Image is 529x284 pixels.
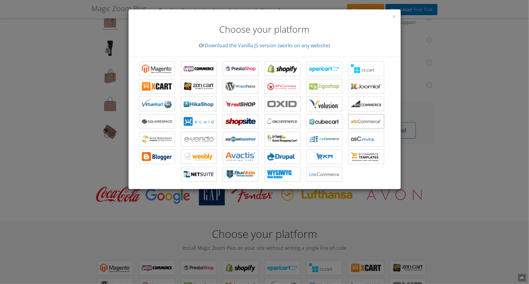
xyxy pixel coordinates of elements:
[267,99,298,109] b: Magic Zoom Plus for OXID
[142,99,172,109] b: Magic Zoom Plus for VirtueMart
[226,170,256,179] b: Magic Zoom Plus for BlueVoda
[223,149,259,164] a: Magic Zoom Plus for Avactis
[351,64,381,73] b: Magic Zoom Plus for CS-Cart
[306,97,342,111] a: Magic Zoom Plus for Volusion
[265,149,300,164] a: Magic Zoom Plus for Drupal
[348,62,384,76] a: Magic Zoom Plus for CS-Cart
[142,152,172,161] b: Magic Zoom Plus for Blogger
[351,82,381,91] b: Magic Zoom Plus for Joomla
[133,42,396,49] p: Or
[267,152,298,161] b: Magic Zoom Plus for Drupal
[309,170,340,179] b: Magic Zoom Plus for LiteCommerce
[265,167,300,182] a: Magic Zoom Plus for WYSIWYG
[226,64,256,73] b: Magic Zoom Plus for PrestaShop
[267,170,298,179] b: Magic Zoom Plus for WYSIWYG
[348,149,384,164] a: Magic Zoom Plus for ecommerce Templates
[393,13,396,20] button: Close
[306,149,342,164] a: Magic Zoom Plus for EKM
[226,82,256,91] b: Magic Zoom Plus for WordPress
[181,62,217,76] a: Magic Zoom Plus for WooCommerce
[265,79,300,94] a: Magic Zoom Plus for WP e-Commerce
[142,135,172,144] b: Magic Zoom Plus for Miva Merchant
[226,99,256,109] b: Magic Zoom Plus for redSHOP
[348,132,384,146] a: Magic Zoom Plus for osCMax
[348,79,384,94] a: Magic Zoom Plus for Joomla
[226,117,256,126] b: Magic Zoom Plus for ShopSite
[306,132,342,146] a: Magic Zoom Plus for nopCommerce
[226,135,256,144] b: Magic Zoom Plus for AspDotNetStorefront
[184,170,214,179] b: Magic Zoom Plus for NetSuite
[265,97,300,111] a: Magic Zoom Plus for OXID
[393,12,396,21] span: ×
[265,132,300,146] a: Magic Zoom Plus for GoDaddy Shopping Cart
[265,62,300,76] a: Magic Zoom Plus for Shopify
[139,114,175,129] a: Magic Zoom Plus for Squarespace
[309,117,340,126] b: Magic Zoom Plus for CubeCart
[351,135,381,144] b: Magic Zoom Plus for osCMax
[351,152,381,161] b: Magic Zoom Plus for ecommerce Templates
[267,117,298,126] b: Magic Zoom Plus for osCommerce
[181,114,217,129] a: Magic Zoom Plus for ECWID
[142,82,172,91] b: Magic Zoom Plus for X-Cart
[226,152,256,161] b: Magic Zoom Plus for Avactis
[306,167,342,182] a: Magic Zoom Plus for LiteCommerce
[142,117,172,126] b: Magic Zoom Plus for Squarespace
[181,149,217,164] a: Magic Zoom Plus for Weebly
[309,82,340,91] b: Magic Zoom Plus for Jigoshop
[309,64,340,73] b: Magic Zoom Plus for OpenCart
[223,167,259,182] a: Magic Zoom Plus for BlueVoda
[181,132,217,146] a: Magic Zoom Plus for e-vendo
[205,42,330,49] a: Download the Vanilla JS version (works on any website)
[309,152,340,161] b: Magic Zoom Plus for EKM
[184,99,214,109] b: Magic Zoom Plus for HikaShop
[351,117,381,126] b: Magic Zoom Plus for xt:Commerce
[184,82,214,91] b: Magic Zoom Plus for Zen Cart
[306,79,342,94] a: Magic Zoom Plus for Jigoshop
[348,97,384,111] a: Magic Zoom Plus for Bigcommerce
[181,97,217,111] a: Magic Zoom Plus for HikaShop
[133,23,396,36] h2: Choose your platform
[184,135,214,144] b: Magic Zoom Plus for e-vendo
[306,62,342,76] a: Magic Zoom Plus for OpenCart
[181,167,217,182] a: Magic Zoom Plus for NetSuite
[223,114,259,129] a: Magic Zoom Plus for ShopSite
[267,64,298,73] b: Magic Zoom Plus for Shopify
[267,135,298,144] b: Magic Zoom Plus for GoDaddy Shopping Cart
[351,99,381,109] b: Magic Zoom Plus for Bigcommerce
[184,117,214,126] b: Magic Zoom Plus for ECWID
[223,79,259,94] a: Magic Zoom Plus for WordPress
[181,79,217,94] a: Magic Zoom Plus for Zen Cart
[223,97,259,111] a: Magic Zoom Plus for redSHOP
[309,99,340,109] b: Magic Zoom Plus for Volusion
[184,152,214,161] b: Magic Zoom Plus for Weebly
[139,132,175,146] a: Magic Zoom Plus for Miva Merchant
[223,62,259,76] a: Magic Zoom Plus for PrestaShop
[267,82,298,91] b: Magic Zoom Plus for WP e-Commerce
[139,149,175,164] a: Magic Zoom Plus for Blogger
[306,114,342,129] a: Magic Zoom Plus for CubeCart
[265,114,300,129] a: Magic Zoom Plus for osCommerce
[184,64,214,73] b: Magic Zoom Plus for WooCommerce
[223,132,259,146] a: Magic Zoom Plus for AspDotNetStorefront
[139,97,175,111] a: Magic Zoom Plus for VirtueMart
[348,114,384,129] a: Magic Zoom Plus for xt:Commerce
[139,79,175,94] a: Magic Zoom Plus for X-Cart
[142,64,172,73] b: Magic Zoom Plus for Magento
[139,62,175,76] a: Magic Zoom Plus for Magento
[309,135,340,144] b: Magic Zoom Plus for nopCommerce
